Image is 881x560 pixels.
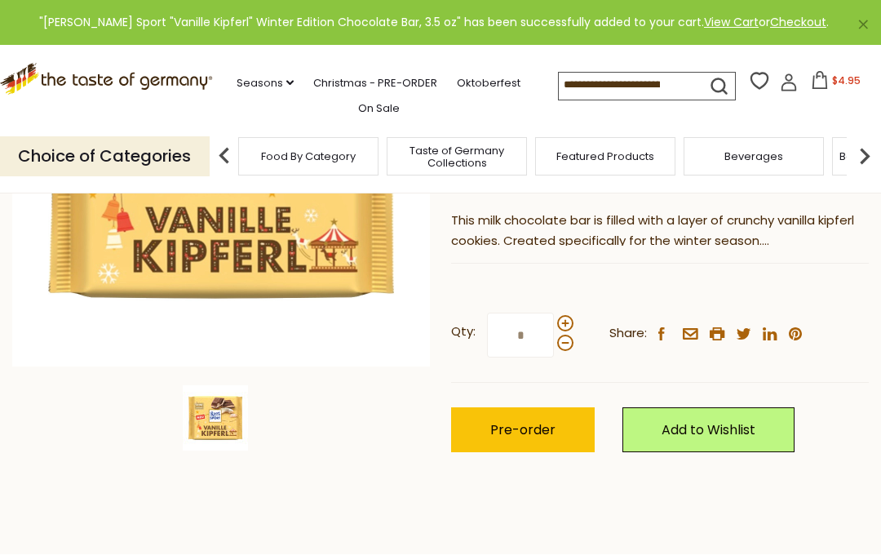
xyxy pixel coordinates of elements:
img: previous arrow [208,140,241,172]
span: $4.95 [832,73,861,87]
strong: Qty: [451,322,476,342]
a: Checkout [770,14,826,30]
span: Share: [609,323,647,344]
a: On Sale [358,100,400,118]
a: × [858,20,868,29]
img: next arrow [848,140,881,172]
a: View Cart [704,14,759,30]
a: Christmas - PRE-ORDER [313,74,437,92]
a: Oktoberfest [457,74,520,92]
p: This milk chocolate bar is filled with a layer of crunchy vanilla kipferl cookies. Created specif... [451,211,869,251]
button: $4.95 [801,71,870,96]
button: Pre-order [451,407,595,452]
img: Ritter Sport Vanille Kipferl Winter Edition [183,385,248,451]
a: Seasons [237,74,294,92]
a: Add to Wishlist [622,407,795,452]
span: Pre-order [490,420,556,439]
div: "[PERSON_NAME] Sport "Vanille Kipferl" Winter Edition Chocolate Bar, 3.5 oz" has been successfull... [13,13,855,32]
a: Featured Products [556,150,654,162]
a: Beverages [724,150,783,162]
a: Taste of Germany Collections [392,144,522,169]
input: Qty: [487,313,554,358]
a: Food By Category [261,150,356,162]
